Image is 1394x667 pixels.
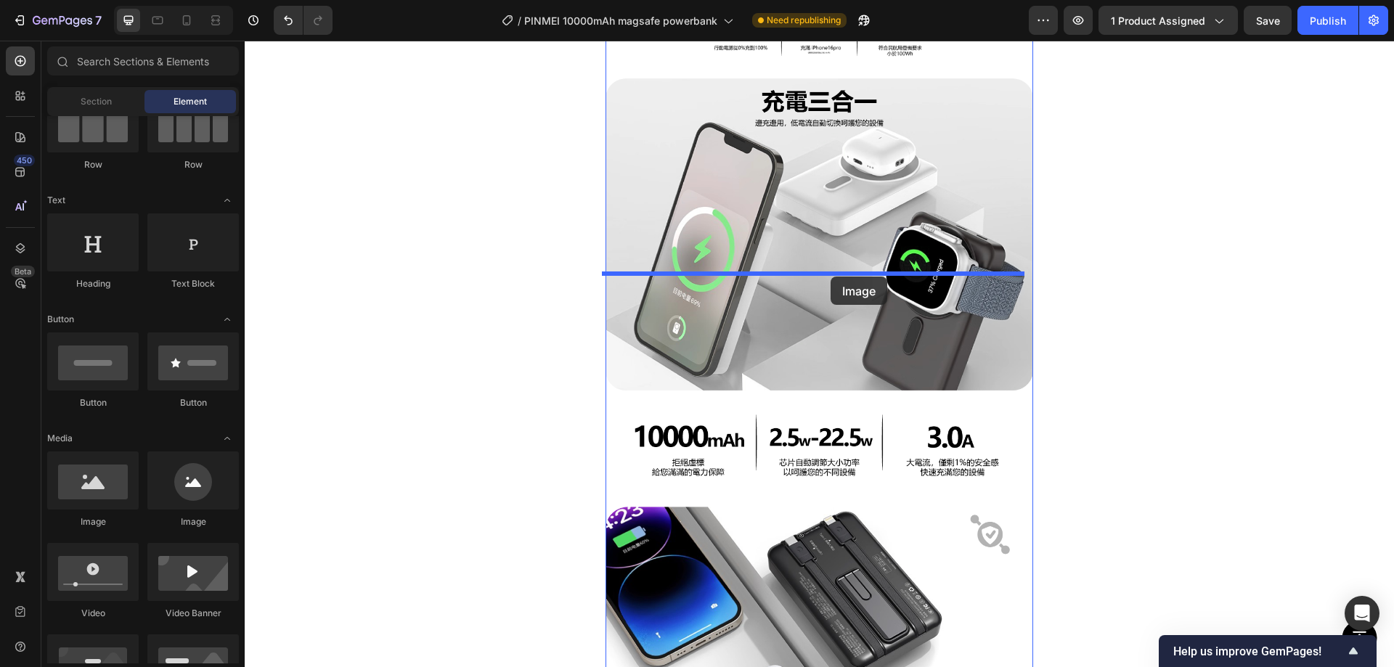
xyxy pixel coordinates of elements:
[767,14,841,27] span: Need republishing
[245,41,1394,667] iframe: Design area
[47,46,239,75] input: Search Sections & Elements
[1173,642,1362,660] button: Show survey - Help us improve GemPages!
[1297,6,1358,35] button: Publish
[1173,645,1345,658] span: Help us improve GemPages!
[274,6,333,35] div: Undo/Redo
[47,396,139,409] div: Button
[47,432,73,445] span: Media
[95,12,102,29] p: 7
[147,396,239,409] div: Button
[216,189,239,212] span: Toggle open
[216,427,239,450] span: Toggle open
[1111,13,1205,28] span: 1 product assigned
[1099,6,1238,35] button: 1 product assigned
[147,607,239,620] div: Video Banner
[1310,13,1346,28] div: Publish
[174,95,207,108] span: Element
[1244,6,1292,35] button: Save
[11,266,35,277] div: Beta
[47,515,139,528] div: Image
[524,13,717,28] span: PINMEI 10000mAh magsafe powerbank
[147,515,239,528] div: Image
[147,158,239,171] div: Row
[47,194,65,207] span: Text
[147,277,239,290] div: Text Block
[14,155,35,166] div: 450
[47,607,139,620] div: Video
[81,95,112,108] span: Section
[1256,15,1280,27] span: Save
[47,158,139,171] div: Row
[47,277,139,290] div: Heading
[6,6,108,35] button: 7
[1345,596,1379,631] div: Open Intercom Messenger
[216,308,239,331] span: Toggle open
[47,313,74,326] span: Button
[518,13,521,28] span: /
